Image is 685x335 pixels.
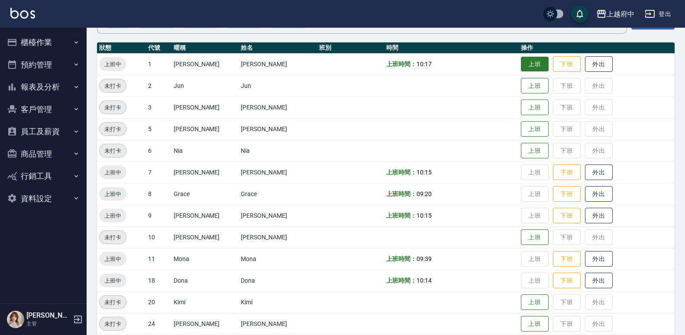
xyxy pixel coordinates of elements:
td: [PERSON_NAME] [239,161,317,183]
button: 上班 [521,229,549,245]
button: 外出 [585,273,613,289]
button: 外出 [585,164,613,180]
button: 外出 [585,208,613,224]
button: save [571,5,588,23]
td: 24 [146,313,171,335]
td: [PERSON_NAME] [171,161,239,183]
button: 登出 [641,6,675,22]
td: [PERSON_NAME] [239,205,317,226]
span: 未打卡 [100,146,126,155]
b: 上班時間： [386,190,417,197]
th: 班別 [317,42,384,54]
th: 狀態 [97,42,146,54]
button: 外出 [585,251,613,267]
button: 上班 [521,294,549,310]
button: 報表及分析 [3,76,83,98]
td: 1 [146,53,171,75]
td: Dona [239,270,317,291]
td: [PERSON_NAME] [239,53,317,75]
b: 上班時間： [386,169,417,176]
p: 主管 [26,320,71,328]
td: 11 [146,248,171,270]
button: 上班 [521,78,549,94]
td: 20 [146,291,171,313]
td: Kimi [239,291,317,313]
td: Grace [239,183,317,205]
td: [PERSON_NAME] [171,97,239,118]
span: 上班中 [99,60,126,69]
span: 上班中 [99,168,126,177]
span: 上班中 [99,190,126,199]
b: 上班時間： [386,277,417,284]
span: 未打卡 [100,81,126,90]
button: 下班 [553,164,581,180]
th: 操作 [519,42,675,54]
td: [PERSON_NAME] [239,313,317,335]
span: 09:20 [417,190,432,197]
td: [PERSON_NAME] [171,226,239,248]
th: 暱稱 [171,42,239,54]
td: Jun [239,75,317,97]
button: 上班 [521,121,549,137]
td: Jun [171,75,239,97]
button: 上班 [521,143,549,159]
button: 下班 [553,273,581,289]
td: Mona [239,248,317,270]
img: Person [7,311,24,328]
button: 資料設定 [3,187,83,210]
img: Logo [10,8,35,19]
td: [PERSON_NAME] [171,313,239,335]
b: 上班時間： [386,212,417,219]
td: [PERSON_NAME] [239,118,317,140]
td: 7 [146,161,171,183]
span: 10:15 [417,169,432,176]
td: [PERSON_NAME] [171,205,239,226]
th: 時間 [384,42,519,54]
td: Kimi [171,291,239,313]
span: 上班中 [99,211,126,220]
span: 10:14 [417,277,432,284]
button: 櫃檯作業 [3,31,83,54]
td: [PERSON_NAME] [171,118,239,140]
button: 下班 [553,251,581,267]
td: 6 [146,140,171,161]
span: 10:15 [417,212,432,219]
td: 5 [146,118,171,140]
td: Dona [171,270,239,291]
td: 3 [146,97,171,118]
span: 上班中 [99,254,126,264]
td: 10 [146,226,171,248]
div: 上越府中 [607,9,634,19]
td: [PERSON_NAME] [239,226,317,248]
span: 上班中 [99,276,126,285]
span: 未打卡 [100,125,126,134]
button: 客戶管理 [3,98,83,121]
span: 10:17 [417,61,432,68]
span: 未打卡 [100,319,126,329]
span: 未打卡 [100,103,126,112]
button: 上越府中 [593,5,638,23]
td: 18 [146,270,171,291]
button: 商品管理 [3,143,83,165]
td: Nia [239,140,317,161]
button: 員工及薪資 [3,120,83,143]
td: Mona [171,248,239,270]
button: 預約管理 [3,54,83,76]
button: 外出 [585,56,613,72]
h5: [PERSON_NAME] [26,311,71,320]
th: 姓名 [239,42,317,54]
td: Nia [171,140,239,161]
td: [PERSON_NAME] [171,53,239,75]
td: [PERSON_NAME] [239,97,317,118]
span: 09:39 [417,255,432,262]
button: 上班 [521,100,549,116]
span: 未打卡 [100,233,126,242]
b: 上班時間： [386,255,417,262]
td: 8 [146,183,171,205]
button: 下班 [553,56,581,72]
span: 未打卡 [100,298,126,307]
th: 代號 [146,42,171,54]
button: 下班 [553,186,581,202]
td: 2 [146,75,171,97]
td: Grace [171,183,239,205]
